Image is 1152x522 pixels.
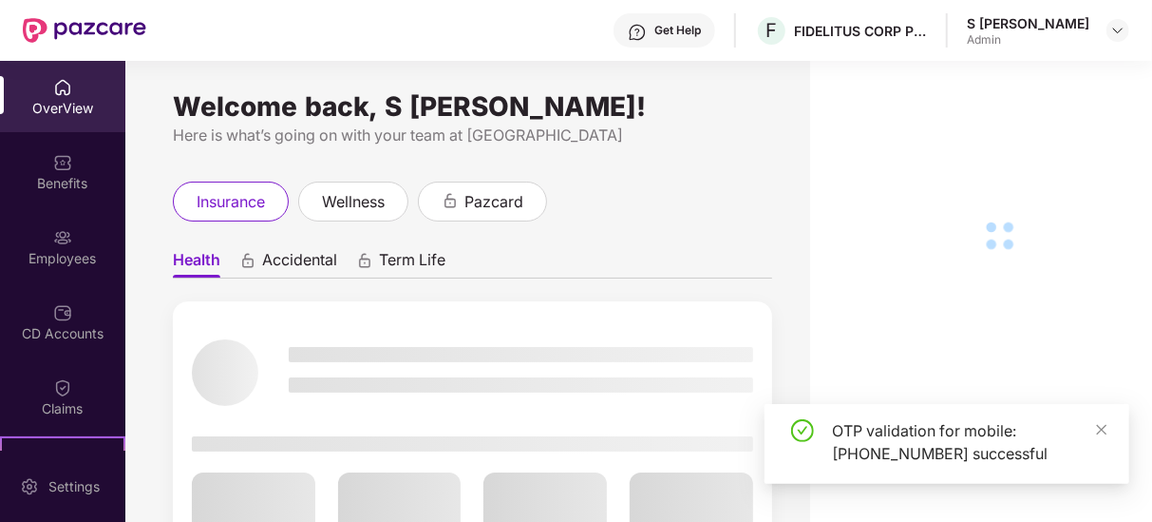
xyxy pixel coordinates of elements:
div: Get Help [654,23,701,38]
div: Admin [967,32,1089,48]
div: Welcome back, S [PERSON_NAME]! [173,99,772,114]
img: New Pazcare Logo [23,18,146,43]
span: insurance [197,190,265,214]
span: wellness [322,190,385,214]
img: svg+xml;base64,PHN2ZyBpZD0iSGVscC0zMngzMiIgeG1sbnM9Imh0dHA6Ly93d3cudzMub3JnLzIwMDAvc3ZnIiB3aWR0aD... [628,23,647,42]
div: animation [442,192,459,209]
img: svg+xml;base64,PHN2ZyBpZD0iQ2xhaW0iIHhtbG5zPSJodHRwOi8vd3d3LnczLm9yZy8yMDAwL3N2ZyIgd2lkdGg9IjIwIi... [53,378,72,397]
div: animation [356,252,373,269]
span: pazcard [464,190,523,214]
img: svg+xml;base64,PHN2ZyBpZD0iU2V0dGluZy0yMHgyMCIgeG1sbnM9Imh0dHA6Ly93d3cudzMub3JnLzIwMDAvc3ZnIiB3aW... [20,477,39,496]
span: Accidental [262,250,337,278]
div: Settings [43,477,105,496]
div: Here is what’s going on with your team at [GEOGRAPHIC_DATA] [173,124,772,147]
div: FIDELITUS CORP PROPERTY SERVICES PRIVATE LIMITED [794,22,927,40]
span: check-circle [791,419,814,442]
span: close [1095,423,1108,436]
div: S [PERSON_NAME] [967,14,1089,32]
span: Term Life [379,250,445,278]
img: svg+xml;base64,PHN2ZyBpZD0iQ0RfQWNjb3VudHMiIGRhdGEtbmFtZT0iQ0QgQWNjb3VudHMiIHhtbG5zPSJodHRwOi8vd3... [53,303,72,322]
img: svg+xml;base64,PHN2ZyBpZD0iSG9tZSIgeG1sbnM9Imh0dHA6Ly93d3cudzMub3JnLzIwMDAvc3ZnIiB3aWR0aD0iMjAiIG... [53,78,72,97]
img: svg+xml;base64,PHN2ZyBpZD0iRW1wbG95ZWVzIiB4bWxucz0iaHR0cDovL3d3dy53My5vcmcvMjAwMC9zdmciIHdpZHRoPS... [53,228,72,247]
img: svg+xml;base64,PHN2ZyBpZD0iRHJvcGRvd24tMzJ4MzIiIHhtbG5zPSJodHRwOi8vd3d3LnczLm9yZy8yMDAwL3N2ZyIgd2... [1110,23,1125,38]
span: Health [173,250,220,278]
img: svg+xml;base64,PHN2ZyBpZD0iQmVuZWZpdHMiIHhtbG5zPSJodHRwOi8vd3d3LnczLm9yZy8yMDAwL3N2ZyIgd2lkdGg9Ij... [53,153,72,172]
span: F [766,19,778,42]
div: OTP validation for mobile: [PHONE_NUMBER] successful [833,419,1106,465]
div: animation [239,252,256,269]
